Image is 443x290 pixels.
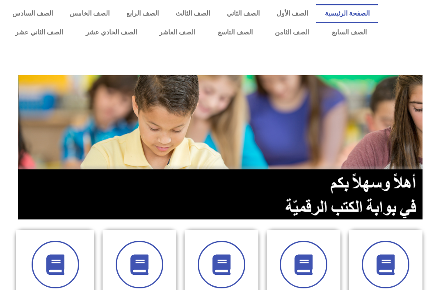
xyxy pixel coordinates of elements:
[148,23,207,42] a: الصف العاشر
[206,23,264,42] a: الصف التاسع
[316,4,378,23] a: الصفحة الرئيسية
[74,23,148,42] a: الصف الحادي عشر
[264,23,321,42] a: الصف الثامن
[118,4,167,23] a: الصف الرابع
[4,23,75,42] a: الصف الثاني عشر
[320,23,378,42] a: الصف السابع
[4,4,62,23] a: الصف السادس
[218,4,268,23] a: الصف الثاني
[268,4,316,23] a: الصف الأول
[62,4,118,23] a: الصف الخامس
[167,4,219,23] a: الصف الثالث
